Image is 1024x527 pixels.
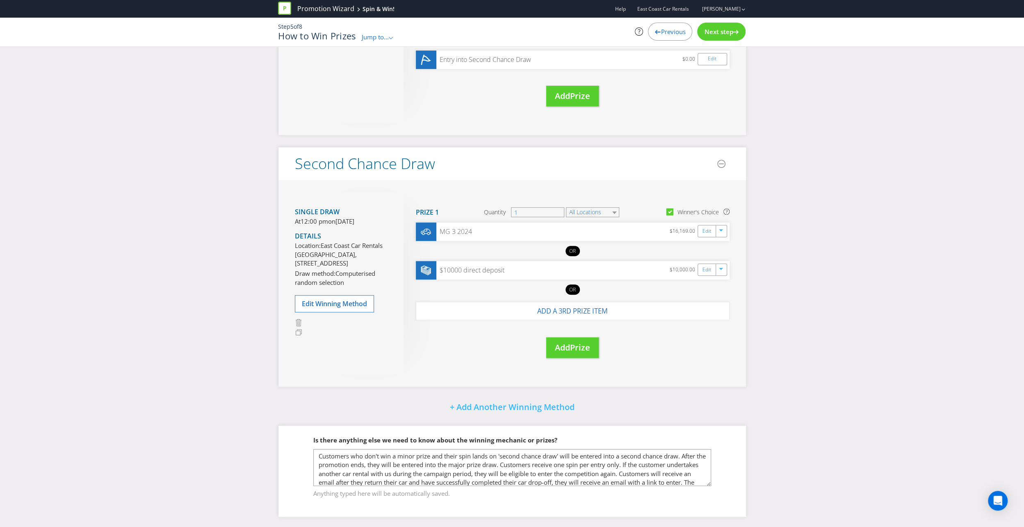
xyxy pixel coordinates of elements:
button: Add a 3rd prize item [416,302,730,321]
button: AddPrize [546,337,599,358]
span: [DATE] [335,217,354,225]
a: Promotion Wizard [297,4,354,14]
span: East Coast Car Rentals [GEOGRAPHIC_DATA], [STREET_ADDRESS] [295,241,383,267]
span: Jump to... [362,33,389,41]
div: $16,169.00 [670,227,698,237]
button: AddPrize [546,86,599,107]
span: 12:00 pm [301,217,328,225]
span: Prize [570,90,590,101]
div: Spin & Win! [363,5,395,13]
span: Draw method: [295,269,335,277]
span: Is there anything else we need to know about the winning mechanic or prizes? [313,436,557,444]
span: Quantity [484,208,506,216]
a: [PERSON_NAME] [693,5,740,12]
div: OR [566,246,580,256]
div: $10000 direct deposit [436,266,504,275]
textarea: Customers who don't win a minor prize and their spin lands on 'second chance draw' will be entere... [313,449,711,486]
span: Location: [295,241,321,250]
span: Previous [661,27,685,36]
div: OR [566,284,580,295]
div: $0.00 [682,55,698,65]
div: Winner's Choice [677,208,719,216]
span: 8 [299,23,302,30]
a: Edit [708,54,716,64]
h2: Second Chance Draw [295,156,435,172]
span: Computerised random selection [295,269,375,286]
span: of [294,23,299,30]
a: Edit [702,265,711,275]
h1: How to Win Prizes [278,31,356,41]
span: At [295,217,301,225]
div: Entry into Second Chance Draw [436,55,531,64]
span: Add [555,90,570,101]
span: Edit Winning Method [302,299,367,308]
h4: Prize 1 [416,209,439,216]
button: Edit Winning Method [295,295,374,312]
span: 5 [290,23,294,30]
span: Anything typed here will be automatically saved. [313,486,711,498]
h4: Single draw [295,209,391,216]
span: Add [555,342,570,353]
a: Edit [702,227,711,236]
span: Step [278,23,290,30]
button: + Add Another Winning Method [429,399,595,417]
span: Add a 3rd prize item [537,306,608,316]
span: Next step [704,27,733,36]
a: Help [615,5,625,12]
span: + Add Another Winning Method [450,401,575,412]
div: Open Intercom Messenger [988,491,1008,511]
span: on [328,217,335,225]
span: Prize [570,342,590,353]
div: $10,000.00 [670,265,698,275]
div: MG 3 2024 [436,227,472,236]
h4: Details [295,233,391,240]
span: East Coast Car Rentals [637,5,689,12]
